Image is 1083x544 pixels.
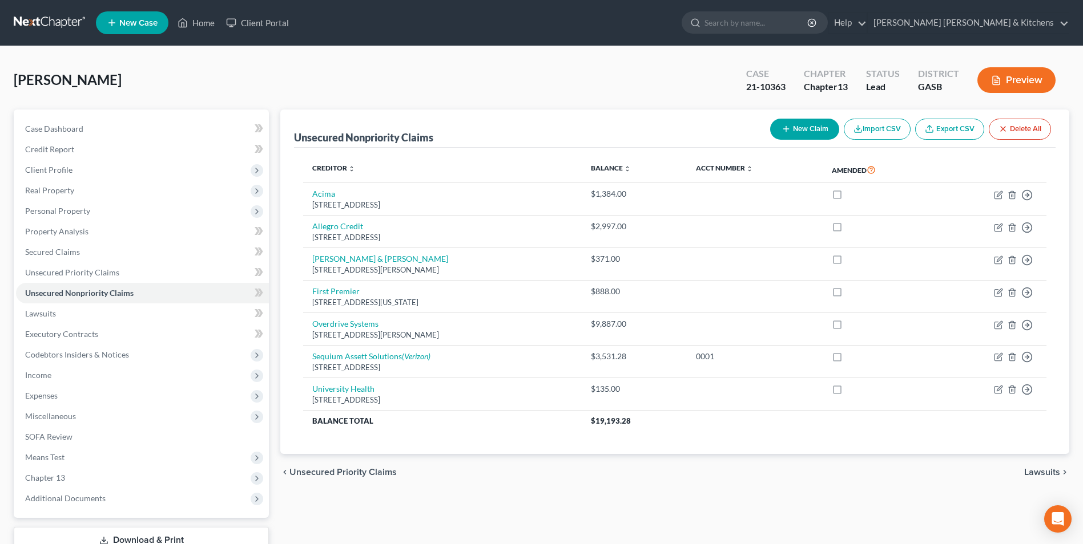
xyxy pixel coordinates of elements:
th: Balance Total [303,411,581,431]
div: [STREET_ADDRESS][PERSON_NAME] [312,330,572,340]
a: Executory Contracts [16,324,269,344]
a: Acima [312,189,335,198]
div: Case [746,67,786,80]
a: [PERSON_NAME] [PERSON_NAME] & Kitchens [868,13,1069,33]
input: Search by name... [704,12,809,33]
div: $371.00 [591,253,678,265]
i: (Verizon) [402,351,430,361]
div: [STREET_ADDRESS][PERSON_NAME] [312,265,572,275]
button: New Claim [770,119,839,140]
span: New Case [119,19,158,27]
div: $2,997.00 [591,221,678,232]
i: unfold_more [348,165,355,172]
div: $3,531.28 [591,351,678,362]
span: Executory Contracts [25,329,98,339]
a: Acct Number unfold_more [696,164,753,172]
a: Client Portal [220,13,295,33]
a: Lawsuits [16,303,269,324]
span: Codebtors Insiders & Notices [25,350,129,359]
div: GASB [918,80,959,94]
button: Lawsuits chevron_right [1024,468,1069,477]
span: [PERSON_NAME] [14,71,122,88]
i: chevron_right [1060,468,1069,477]
a: Help [828,13,867,33]
span: Case Dashboard [25,124,83,133]
div: $1,384.00 [591,188,678,200]
button: Preview [977,67,1056,93]
a: Sequium Assett Solutions(Verizon) [312,351,430,361]
div: Chapter [804,80,848,94]
a: Unsecured Priority Claims [16,262,269,283]
div: Lead [866,80,900,94]
span: Lawsuits [25,308,56,318]
i: unfold_more [624,165,631,172]
div: [STREET_ADDRESS] [312,395,572,405]
a: Unsecured Nonpriority Claims [16,283,269,303]
span: Additional Documents [25,493,106,503]
span: Secured Claims [25,247,80,257]
span: Means Test [25,452,65,462]
i: unfold_more [746,165,753,172]
span: Chapter 13 [25,473,65,482]
div: Status [866,67,900,80]
span: Property Analysis [25,226,88,236]
span: Lawsuits [1024,468,1060,477]
button: Import CSV [844,119,911,140]
span: Unsecured Nonpriority Claims [25,288,134,298]
span: Client Profile [25,165,73,174]
div: [STREET_ADDRESS] [312,232,572,243]
a: Creditor unfold_more [312,164,355,172]
div: Unsecured Nonpriority Claims [294,131,433,144]
div: $9,887.00 [591,318,678,330]
span: Unsecured Priority Claims [25,267,119,277]
div: District [918,67,959,80]
div: $135.00 [591,383,678,395]
span: 13 [838,81,848,92]
div: [STREET_ADDRESS] [312,200,572,210]
a: Secured Claims [16,242,269,262]
a: University Health [312,384,375,393]
a: Allegro Credit [312,221,363,231]
span: Real Property [25,185,74,195]
div: Chapter [804,67,848,80]
button: chevron_left Unsecured Priority Claims [280,468,397,477]
a: Overdrive Systems [312,319,379,328]
a: Case Dashboard [16,119,269,139]
a: Credit Report [16,139,269,160]
div: [STREET_ADDRESS] [312,362,572,373]
div: Open Intercom Messenger [1044,505,1072,533]
a: Home [172,13,220,33]
i: chevron_left [280,468,289,477]
span: Personal Property [25,206,90,216]
div: [STREET_ADDRESS][US_STATE] [312,297,572,308]
a: Balance unfold_more [591,164,631,172]
a: [PERSON_NAME] & [PERSON_NAME] [312,254,448,263]
div: 21-10363 [746,80,786,94]
button: Delete All [989,119,1051,140]
span: Expenses [25,391,58,400]
span: Income [25,370,51,380]
div: 0001 [696,351,814,362]
a: First Premier [312,286,360,296]
div: $888.00 [591,286,678,297]
a: Property Analysis [16,221,269,242]
span: Credit Report [25,144,74,154]
a: SOFA Review [16,427,269,447]
span: SOFA Review [25,432,73,441]
th: Amended [823,157,935,183]
span: $19,193.28 [591,416,631,425]
span: Miscellaneous [25,411,76,421]
a: Export CSV [915,119,984,140]
span: Unsecured Priority Claims [289,468,397,477]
